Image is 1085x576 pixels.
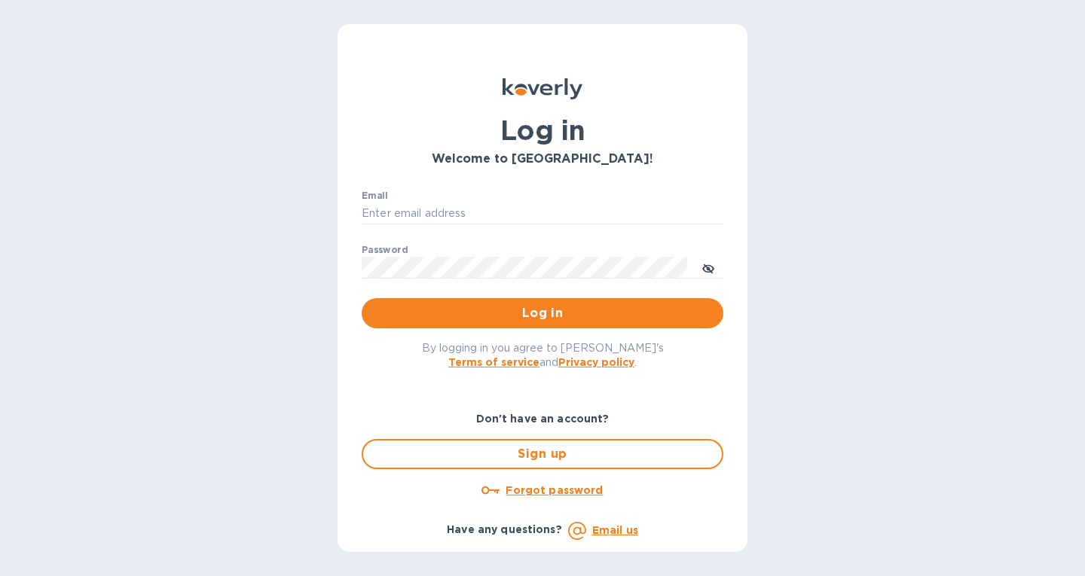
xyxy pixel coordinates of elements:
[362,439,723,469] button: Sign up
[362,191,388,200] label: Email
[503,78,582,99] img: Koverly
[476,413,610,425] b: Don't have an account?
[592,524,638,536] a: Email us
[362,114,723,146] h1: Log in
[422,342,664,368] span: By logging in you agree to [PERSON_NAME]'s and .
[447,523,562,535] b: Have any questions?
[362,298,723,328] button: Log in
[375,445,710,463] span: Sign up
[362,152,723,166] h3: Welcome to [GEOGRAPHIC_DATA]!
[374,304,711,322] span: Log in
[506,484,603,496] u: Forgot password
[448,356,539,368] a: Terms of service
[693,252,723,282] button: toggle password visibility
[362,245,408,254] label: Password
[558,356,634,368] a: Privacy policy
[362,203,723,225] input: Enter email address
